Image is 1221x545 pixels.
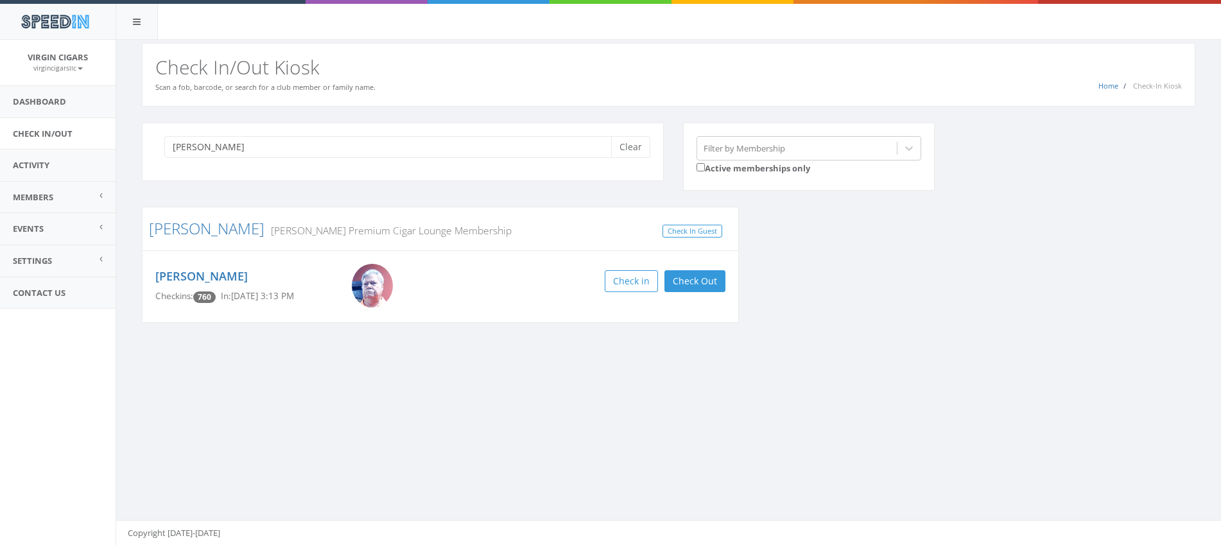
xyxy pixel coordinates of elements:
[13,223,44,234] span: Events
[697,163,705,171] input: Active memberships only
[155,290,193,302] span: Checkins:
[352,264,393,307] img: Big_Mike.jpg
[155,268,248,284] a: [PERSON_NAME]
[704,142,785,154] div: Filter by Membership
[1133,81,1182,91] span: Check-In Kiosk
[13,255,52,266] span: Settings
[221,290,294,302] span: In: [DATE] 3:13 PM
[264,223,512,238] small: [PERSON_NAME] Premium Cigar Lounge Membership
[33,62,83,73] a: virgincigarsllc
[164,136,621,158] input: Search a name to check in
[149,218,264,239] a: [PERSON_NAME]
[13,287,65,298] span: Contact Us
[33,64,83,73] small: virgincigarsllc
[697,160,810,175] label: Active memberships only
[605,270,658,292] button: Check in
[15,10,95,33] img: speedin_logo.png
[13,191,53,203] span: Members
[155,56,1182,78] h2: Check In/Out Kiosk
[28,51,88,63] span: Virgin Cigars
[662,225,722,238] a: Check In Guest
[193,291,216,303] span: Checkin count
[611,136,650,158] button: Clear
[155,82,376,92] small: Scan a fob, barcode, or search for a club member or family name.
[1098,81,1118,91] a: Home
[664,270,725,292] button: Check Out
